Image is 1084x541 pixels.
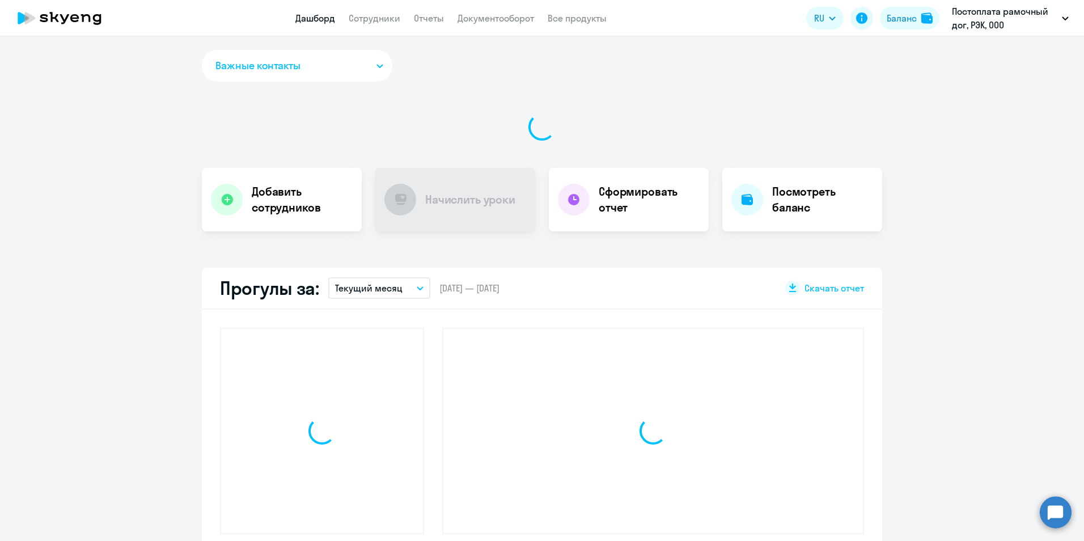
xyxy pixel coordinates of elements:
h4: Сформировать отчет [599,184,700,215]
div: Баланс [887,11,917,25]
h4: Посмотреть баланс [772,184,873,215]
button: Текущий месяц [328,277,430,299]
a: Сотрудники [349,12,400,24]
button: Важные контакты [202,50,392,82]
a: Отчеты [414,12,444,24]
span: RU [814,11,824,25]
button: RU [806,7,844,29]
span: Важные контакты [215,58,300,73]
button: Постоплата рамочный дог, РЭК, ООО [946,5,1074,32]
a: Документооборот [458,12,534,24]
h4: Начислить уроки [425,192,515,208]
span: [DATE] — [DATE] [439,282,499,294]
img: balance [921,12,933,24]
a: Все продукты [548,12,607,24]
p: Текущий месяц [335,281,403,295]
a: Дашборд [295,12,335,24]
h4: Добавить сотрудников [252,184,353,215]
button: Балансbalance [880,7,939,29]
h2: Прогулы за: [220,277,319,299]
p: Постоплата рамочный дог, РЭК, ООО [952,5,1057,32]
span: Скачать отчет [804,282,864,294]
